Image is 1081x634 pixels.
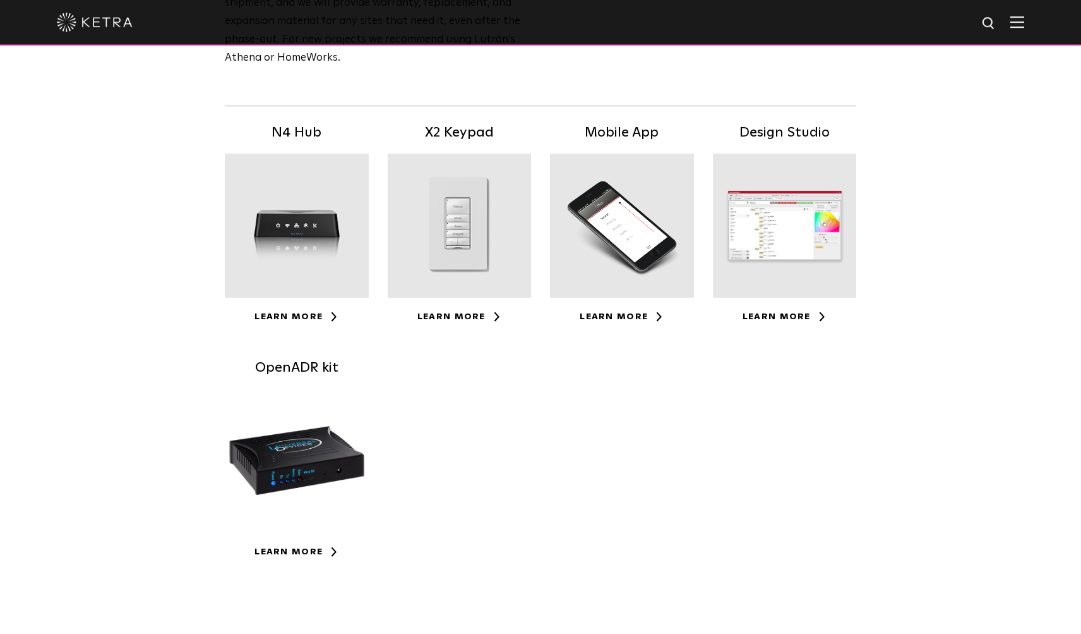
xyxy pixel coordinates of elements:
[1010,16,1024,28] img: Hamburger%20Nav.svg
[225,357,369,379] h5: OpenADR kit
[57,13,133,32] img: ketra-logo-2019-white
[550,122,694,144] h5: Mobile App
[388,122,532,144] h5: X2 Keypad
[981,16,997,32] img: search icon
[254,312,338,321] a: Learn More
[713,122,857,144] h5: Design Studio
[225,122,369,144] h5: N4 Hub
[254,547,338,556] a: Learn More
[743,312,827,321] a: Learn More
[417,312,501,321] a: Learn More
[580,312,664,321] a: Learn More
